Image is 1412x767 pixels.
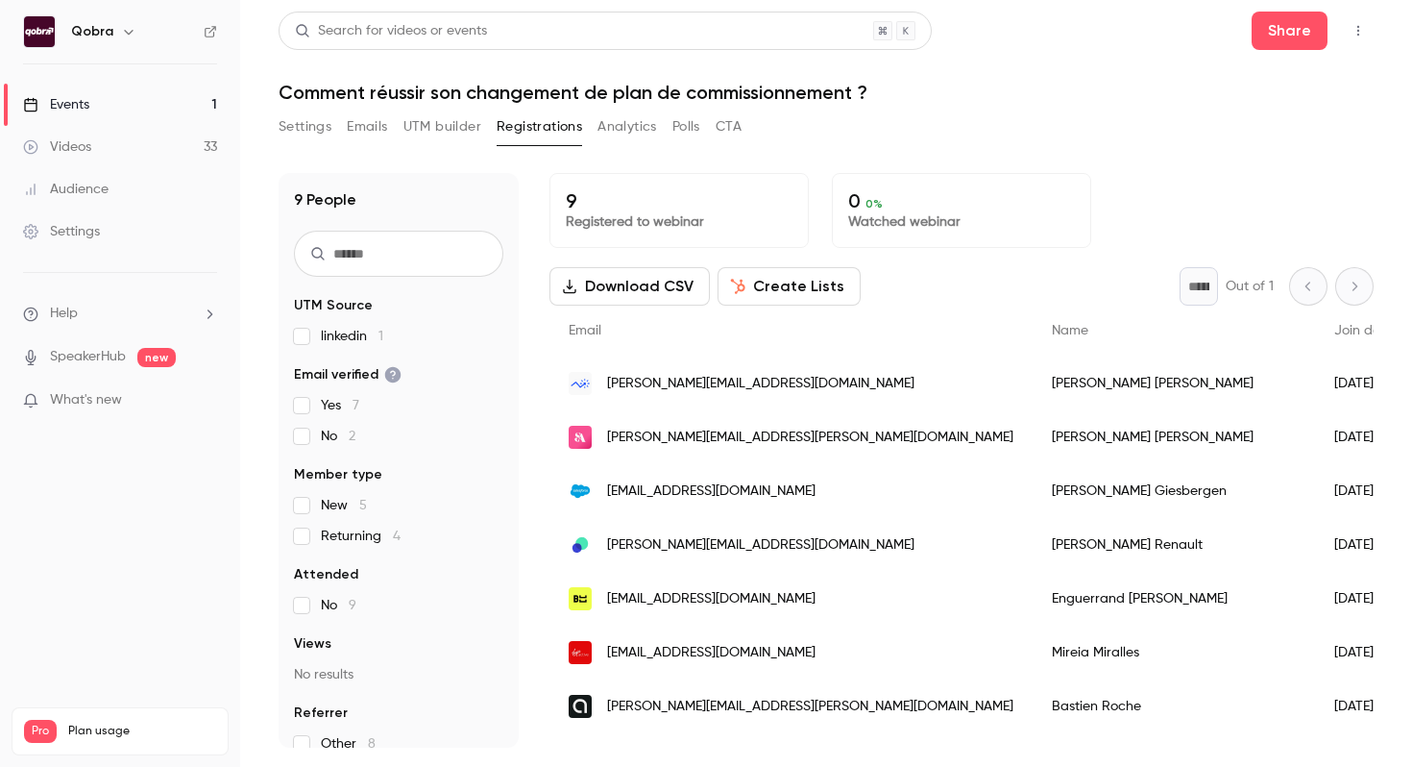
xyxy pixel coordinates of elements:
span: UTM Source [294,296,373,315]
h1: 9 People [294,188,356,211]
span: Other [321,734,376,754]
span: No [321,596,356,615]
button: Registrations [497,111,582,142]
span: 9 [349,599,356,612]
iframe: Noticeable Trigger [194,392,217,409]
div: Enguerrand [PERSON_NAME] [1033,572,1315,626]
span: [PERSON_NAME][EMAIL_ADDRESS][PERSON_NAME][DOMAIN_NAME] [607,428,1013,448]
div: Events [23,95,89,114]
span: Email [569,324,601,337]
span: Yes [321,396,359,415]
a: SpeakerHub [50,347,126,367]
li: help-dropdown-opener [23,304,217,324]
span: linkedin [321,327,383,346]
h6: Qobra [71,22,113,41]
img: moncrmmanager.fr [569,372,592,395]
span: New [321,496,367,515]
div: Mireia Miralles [1033,626,1315,680]
img: swan.io [569,695,592,718]
span: 4 [393,530,401,543]
span: 2 [349,430,355,443]
div: Settings [23,222,100,241]
p: Registered to webinar [566,212,792,232]
p: No results [294,665,503,684]
span: No [321,427,355,446]
button: Emails [347,111,387,142]
button: Create Lists [718,267,861,306]
span: What's new [50,390,122,410]
span: [EMAIL_ADDRESS][DOMAIN_NAME] [607,482,816,502]
img: salesforce.com [569,480,592,503]
img: santeacademie.com [569,426,592,449]
button: Settings [279,111,331,142]
div: [PERSON_NAME] Giesbergen [1033,464,1315,518]
span: Referrer [294,704,348,723]
div: Bastien Roche [1033,680,1315,733]
span: [PERSON_NAME][EMAIL_ADDRESS][DOMAIN_NAME] [607,535,914,556]
div: Videos [23,137,91,157]
span: 7 [353,399,359,412]
span: [EMAIL_ADDRESS][DOMAIN_NAME] [607,643,816,663]
p: Out of 1 [1226,277,1274,296]
div: [PERSON_NAME] [PERSON_NAME] [1033,357,1315,410]
span: 5 [359,499,367,512]
button: Download CSV [549,267,710,306]
div: Audience [23,180,109,199]
span: Member type [294,465,382,484]
button: UTM builder [403,111,481,142]
span: [EMAIL_ADDRESS][DOMAIN_NAME] [607,589,816,609]
button: Polls [672,111,700,142]
span: Name [1052,324,1088,337]
p: 0 [848,189,1075,212]
span: 1 [378,330,383,343]
button: CTA [716,111,742,142]
span: [PERSON_NAME][EMAIL_ADDRESS][PERSON_NAME][DOMAIN_NAME] [607,697,1013,717]
span: Join date [1334,324,1394,337]
button: Share [1252,12,1327,50]
span: Pro [24,720,57,743]
span: Help [50,304,78,324]
span: Plan usage [68,724,216,739]
span: Attended [294,565,358,584]
div: Search for videos or events [295,21,487,41]
h1: Comment réussir son changement de plan de commissionnement ? [279,81,1374,104]
span: 8 [368,737,376,751]
button: Analytics [597,111,657,142]
span: new [137,348,176,367]
img: virginactive.co.uk [569,641,592,664]
p: Watched webinar [848,212,1075,232]
span: Returning [321,527,401,546]
img: pigment.com [569,533,592,557]
div: [PERSON_NAME] Renault [1033,518,1315,572]
span: [PERSON_NAME][EMAIL_ADDRESS][DOMAIN_NAME] [607,374,914,394]
p: 9 [566,189,792,212]
span: Views [294,634,331,654]
div: [PERSON_NAME] [PERSON_NAME] [1033,410,1315,464]
section: facet-groups [294,296,503,754]
img: Qobra [24,16,55,47]
span: 0 % [865,197,883,210]
img: bulldozer-collective.com [569,587,592,610]
span: Email verified [294,365,402,384]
